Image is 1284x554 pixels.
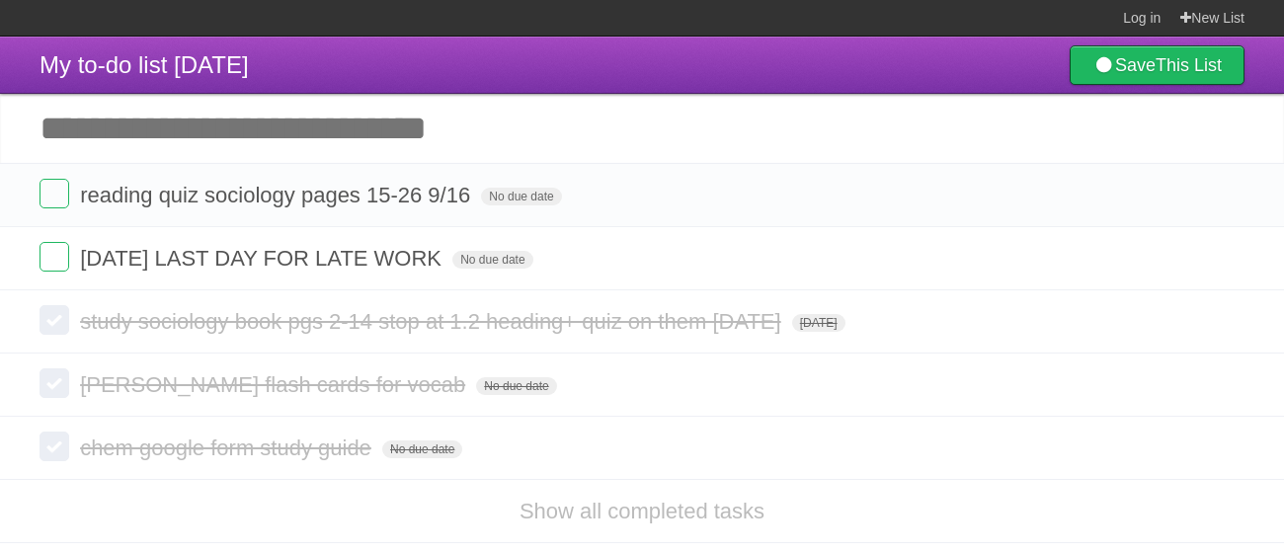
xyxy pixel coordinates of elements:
[520,499,764,523] a: Show all completed tasks
[40,242,69,272] label: Done
[40,179,69,208] label: Done
[481,188,561,205] span: No due date
[792,314,845,332] span: [DATE]
[80,246,446,271] span: [DATE] LAST DAY FOR LATE WORK
[80,372,470,397] span: [PERSON_NAME] flash cards for vocab
[1156,55,1222,75] b: This List
[40,305,69,335] label: Done
[382,440,462,458] span: No due date
[40,51,249,78] span: My to-do list [DATE]
[452,251,532,269] span: No due date
[476,377,556,395] span: No due date
[80,435,376,460] span: chem google form study guide
[40,432,69,461] label: Done
[80,309,786,334] span: study sociology book pgs 2-14 stop at 1.2 heading+ quiz on them [DATE]
[1070,45,1244,85] a: SaveThis List
[80,183,475,207] span: reading quiz sociology pages 15-26 9/16
[40,368,69,398] label: Done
